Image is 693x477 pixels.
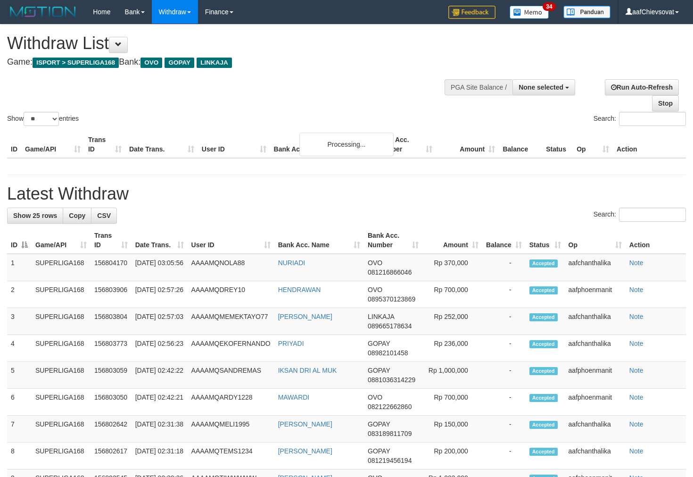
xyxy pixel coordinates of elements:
[619,208,686,222] input: Search:
[565,416,626,443] td: aafchanthalika
[132,227,188,254] th: Date Trans.: activate to sort column ascending
[32,362,91,389] td: SUPERLIGA168
[368,322,412,330] span: Copy 089665178634 to clipboard
[529,394,558,402] span: Accepted
[482,281,526,308] td: -
[542,131,573,158] th: Status
[482,227,526,254] th: Balance: activate to sort column ascending
[132,362,188,389] td: [DATE] 02:42:22
[7,281,32,308] td: 2
[529,421,558,429] span: Accepted
[594,112,686,126] label: Search:
[188,281,274,308] td: AAAAMQDREY10
[368,349,408,357] span: Copy 08982101458 to clipboard
[543,2,555,11] span: 34
[188,335,274,362] td: AAAAMQEKOFERNANDO
[7,308,32,335] td: 3
[188,227,274,254] th: User ID: activate to sort column ascending
[499,131,542,158] th: Balance
[274,227,364,254] th: Bank Acc. Name: activate to sort column ascending
[482,443,526,469] td: -
[132,281,188,308] td: [DATE] 02:57:26
[91,254,132,281] td: 156804170
[368,447,390,455] span: GOPAY
[7,443,32,469] td: 8
[445,79,512,95] div: PGA Site Balance /
[278,367,337,374] a: IKSAN DRI AL MUK
[368,376,415,384] span: Copy 0881036314229 to clipboard
[188,254,274,281] td: AAAAMQNOLA88
[368,268,412,276] span: Copy 081216866046 to clipboard
[188,362,274,389] td: AAAAMQSANDREMAS
[69,212,85,219] span: Copy
[188,416,274,443] td: AAAAMQMELI1995
[565,254,626,281] td: aafchanthalika
[278,340,304,347] a: PRIYADI
[7,34,453,53] h1: Withdraw List
[132,254,188,281] td: [DATE] 03:05:56
[97,212,111,219] span: CSV
[7,254,32,281] td: 1
[422,443,482,469] td: Rp 200,000
[594,208,686,222] label: Search:
[32,443,91,469] td: SUPERLIGA168
[91,281,132,308] td: 156803906
[7,389,32,416] td: 6
[629,313,643,320] a: Note
[565,227,626,254] th: Op: activate to sort column ascending
[364,227,422,254] th: Bank Acc. Number: activate to sort column ascending
[368,367,390,374] span: GOPAY
[7,112,79,126] label: Show entries
[482,416,526,443] td: -
[7,208,63,224] a: Show 25 rows
[32,416,91,443] td: SUPERLIGA168
[368,393,382,401] span: OVO
[299,133,394,156] div: Processing...
[482,254,526,281] td: -
[529,286,558,294] span: Accepted
[197,58,232,68] span: LINKAJA
[125,131,198,158] th: Date Trans.
[529,448,558,456] span: Accepted
[198,131,270,158] th: User ID
[32,308,91,335] td: SUPERLIGA168
[422,389,482,416] td: Rp 700,000
[573,131,613,158] th: Op
[368,457,412,464] span: Copy 081219456194 to clipboard
[565,362,626,389] td: aafphoenmanit
[368,313,394,320] span: LINKAJA
[605,79,679,95] a: Run Auto-Refresh
[91,208,117,224] a: CSV
[563,6,610,18] img: panduan.png
[629,286,643,293] a: Note
[565,389,626,416] td: aafphoenmanit
[519,84,563,91] span: None selected
[32,254,91,281] td: SUPERLIGA168
[24,112,59,126] select: Showentries
[278,313,332,320] a: [PERSON_NAME]
[32,281,91,308] td: SUPERLIGA168
[7,335,32,362] td: 4
[436,131,499,158] th: Amount
[448,6,495,19] img: Feedback.jpg
[7,58,453,67] h4: Game: Bank:
[529,367,558,375] span: Accepted
[132,308,188,335] td: [DATE] 02:57:03
[422,308,482,335] td: Rp 252,000
[7,5,79,19] img: MOTION_logo.png
[368,340,390,347] span: GOPAY
[91,362,132,389] td: 156803059
[619,112,686,126] input: Search:
[512,79,575,95] button: None selected
[422,335,482,362] td: Rp 236,000
[188,308,274,335] td: AAAAMQMEMEKTAYO77
[629,420,643,428] a: Note
[368,286,382,293] span: OVO
[278,447,332,455] a: [PERSON_NAME]
[422,227,482,254] th: Amount: activate to sort column ascending
[565,335,626,362] td: aafchanthalika
[510,6,549,19] img: Button%20Memo.svg
[629,340,643,347] a: Note
[91,227,132,254] th: Trans ID: activate to sort column ascending
[91,308,132,335] td: 156803804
